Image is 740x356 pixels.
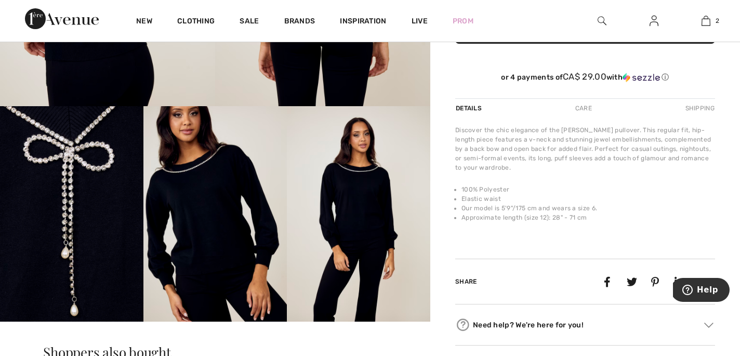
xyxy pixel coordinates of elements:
img: Sezzle [623,73,660,82]
a: New [136,17,152,28]
span: Share [455,278,477,285]
div: Shipping [683,99,715,118]
img: My Info [650,15,658,27]
li: Our model is 5'9"/175 cm and wears a size 6. [461,204,715,213]
img: V-Neck Jewel Embellished Pullover Style 243457. 4 [143,106,287,322]
div: or 4 payments ofCA$ 29.00withSezzle Click to learn more about Sezzle [455,72,715,86]
img: 1ère Avenue [25,8,99,29]
img: V-Neck Jewel Embellished Pullover Style 243457. 5 [287,106,430,322]
a: Live [412,16,428,27]
div: or 4 payments of with [455,72,715,82]
img: search the website [598,15,606,27]
a: Sign In [641,15,667,28]
iframe: Opens a widget where you can find more information [673,278,730,304]
li: Elastic waist [461,194,715,204]
img: My Bag [702,15,710,27]
div: Details [455,99,484,118]
span: 2 [716,16,719,26]
div: Discover the chic elegance of the [PERSON_NAME] pullover. This regular fit, hip-length piece feat... [455,125,715,172]
img: Arrow2.svg [704,323,713,328]
a: Brands [284,17,315,28]
a: 2 [680,15,731,27]
a: Clothing [177,17,215,28]
a: Prom [453,16,473,27]
div: Care [566,99,601,118]
a: Sale [240,17,259,28]
li: Approximate length (size 12): 28" - 71 cm [461,213,715,222]
span: Inspiration [340,17,386,28]
div: Need help? We're here for you! [455,317,715,333]
li: 100% Polyester [461,185,715,194]
span: CA$ 29.00 [563,71,606,82]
